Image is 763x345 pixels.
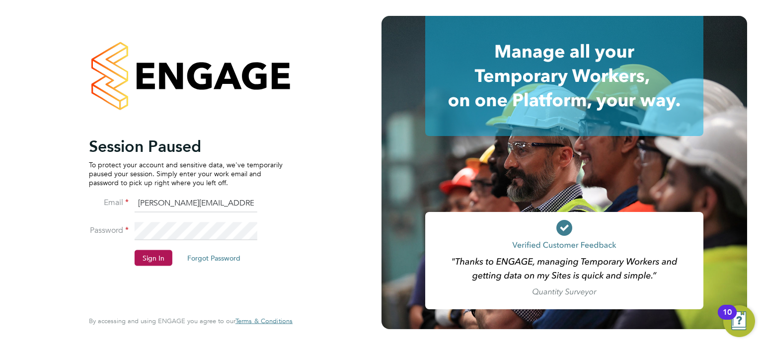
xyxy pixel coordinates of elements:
[89,317,293,325] span: By accessing and using ENGAGE you agree to our
[89,160,283,187] p: To protect your account and sensitive data, we've temporarily paused your session. Simply enter y...
[135,250,172,266] button: Sign In
[179,250,248,266] button: Forgot Password
[89,197,129,207] label: Email
[135,195,257,212] input: Enter your work email...
[235,317,293,325] a: Terms & Conditions
[89,225,129,235] label: Password
[723,305,755,337] button: Open Resource Center, 10 new notifications
[723,312,732,325] div: 10
[89,136,283,156] h2: Session Paused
